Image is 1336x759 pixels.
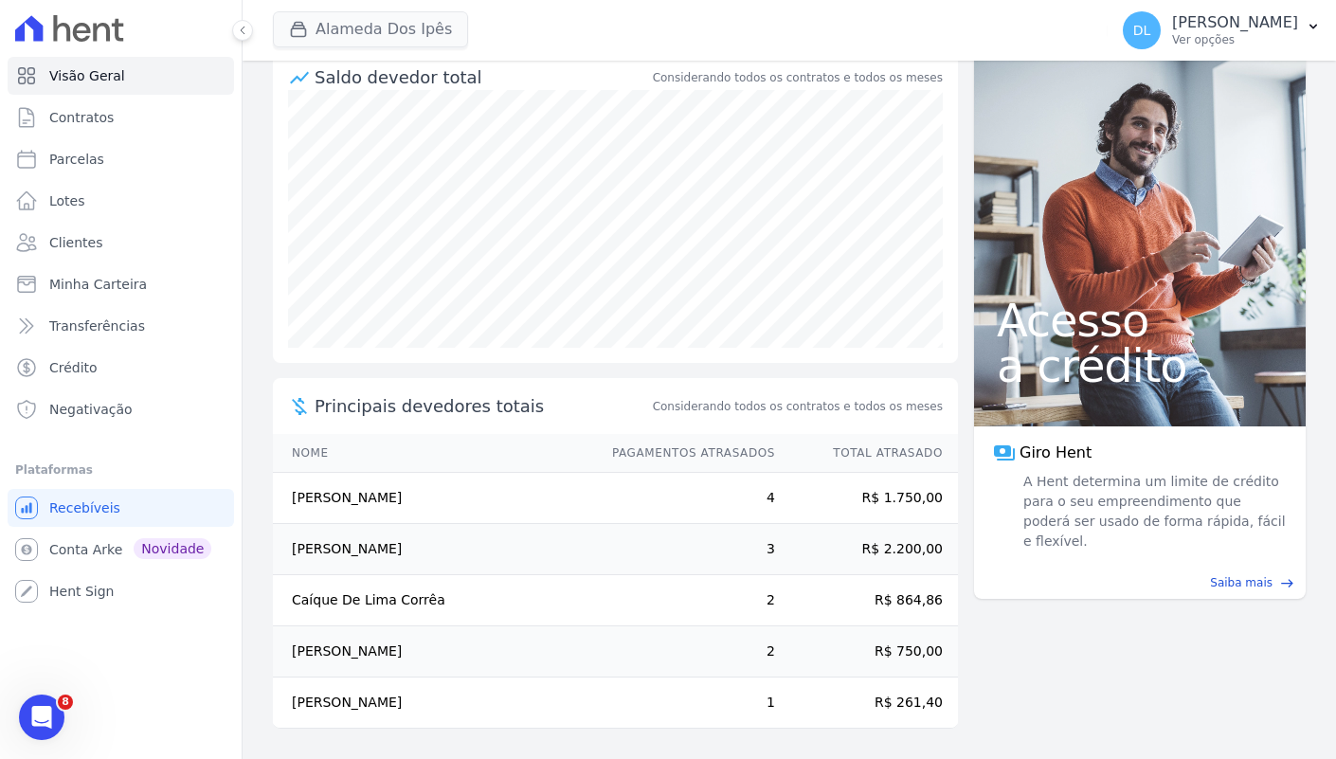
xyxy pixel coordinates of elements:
span: Hent Sign [49,582,115,601]
span: Recebíveis [49,498,120,517]
button: Alameda Dos Ipês [273,11,468,47]
a: Parcelas [8,140,234,178]
span: Saiba mais [1210,574,1273,591]
th: Total Atrasado [776,434,958,473]
span: Parcelas [49,150,104,169]
td: [PERSON_NAME] [273,626,594,678]
span: Crédito [49,358,98,377]
a: Conta Arke Novidade [8,531,234,569]
span: Acesso [997,298,1283,343]
div: Saldo devedor total [315,64,649,90]
iframe: Intercom live chat [19,695,64,740]
button: DL [PERSON_NAME] Ver opções [1108,4,1336,57]
td: [PERSON_NAME] [273,473,594,524]
td: [PERSON_NAME] [273,524,594,575]
td: R$ 1.750,00 [776,473,958,524]
th: Pagamentos Atrasados [594,434,776,473]
div: Considerando todos os contratos e todos os meses [653,69,943,86]
div: Plataformas [15,459,226,481]
span: Clientes [49,233,102,252]
td: R$ 864,86 [776,575,958,626]
td: R$ 750,00 [776,626,958,678]
span: DL [1133,24,1151,37]
a: Clientes [8,224,234,262]
a: Hent Sign [8,572,234,610]
span: Novidade [134,538,211,559]
td: 4 [594,473,776,524]
a: Negativação [8,390,234,428]
span: Considerando todos os contratos e todos os meses [653,398,943,415]
a: Lotes [8,182,234,220]
td: 2 [594,575,776,626]
td: 1 [594,678,776,729]
a: Contratos [8,99,234,136]
span: Principais devedores totais [315,393,649,419]
span: Lotes [49,191,85,210]
th: Nome [273,434,594,473]
p: [PERSON_NAME] [1172,13,1298,32]
span: 8 [58,695,73,710]
span: A Hent determina um limite de crédito para o seu empreendimento que poderá ser usado de forma ráp... [1020,472,1287,551]
a: Crédito [8,349,234,387]
td: R$ 261,40 [776,678,958,729]
span: Contratos [49,108,114,127]
td: Caíque De Lima Corrêa [273,575,594,626]
td: [PERSON_NAME] [273,678,594,729]
a: Visão Geral [8,57,234,95]
span: Transferências [49,316,145,335]
a: Recebíveis [8,489,234,527]
td: 2 [594,626,776,678]
span: Minha Carteira [49,275,147,294]
span: a crédito [997,343,1283,389]
a: Saiba mais east [985,574,1294,591]
a: Minha Carteira [8,265,234,303]
a: Transferências [8,307,234,345]
span: Negativação [49,400,133,419]
span: Visão Geral [49,66,125,85]
span: east [1280,576,1294,590]
td: R$ 2.200,00 [776,524,958,575]
span: Giro Hent [1020,442,1092,464]
span: Conta Arke [49,540,122,559]
td: 3 [594,524,776,575]
p: Ver opções [1172,32,1298,47]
